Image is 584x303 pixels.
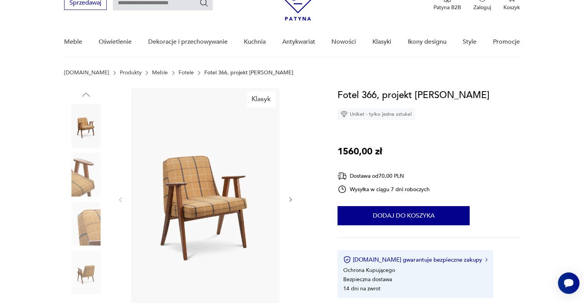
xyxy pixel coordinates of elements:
[64,70,109,76] a: [DOMAIN_NAME]
[282,27,315,57] a: Antykwariat
[473,4,491,11] p: Zaloguj
[343,256,351,264] img: Ikona certyfikatu
[341,111,347,118] img: Ikona diamentu
[152,70,168,76] a: Meble
[337,108,415,120] div: Unikat - tylko jedna sztuka!
[337,185,430,194] div: Wysyłka w ciągu 7 dni roboczych
[244,27,266,57] a: Kuchnia
[148,27,227,57] a: Dekoracje i przechowywanie
[120,70,142,76] a: Produkty
[343,285,381,292] li: 14 dni na zwrot
[64,251,108,294] img: Zdjęcie produktu Fotel 366, projekt Józef Chierowski
[99,27,132,57] a: Oświetlenie
[64,104,108,148] img: Zdjęcie produktu Fotel 366, projekt Józef Chierowski
[407,27,446,57] a: Ikony designu
[503,4,520,11] p: Koszyk
[493,27,520,57] a: Promocje
[433,4,461,11] p: Patyna B2B
[337,206,470,225] button: Dodaj do koszyka
[343,276,392,283] li: Bezpieczna dostawa
[64,202,108,246] img: Zdjęcie produktu Fotel 366, projekt Józef Chierowski
[204,70,293,76] p: Fotel 366, projekt [PERSON_NAME]
[343,256,487,264] button: [DOMAIN_NAME] gwarantuje bezpieczne zakupy
[64,1,107,6] a: Sprzedawaj
[558,272,579,294] iframe: Smartsupp widget button
[64,153,108,197] img: Zdjęcie produktu Fotel 366, projekt Józef Chierowski
[247,91,275,107] div: Klasyk
[331,27,356,57] a: Nowości
[485,258,488,262] img: Ikona strzałki w prawo
[343,267,395,274] li: Ochrona Kupującego
[179,70,194,76] a: Fotele
[372,27,391,57] a: Klasyki
[337,144,382,159] p: 1560,00 zł
[463,27,476,57] a: Style
[337,171,347,181] img: Ikona dostawy
[337,88,490,103] h1: Fotel 366, projekt [PERSON_NAME]
[64,27,82,57] a: Meble
[337,171,430,181] div: Dostawa od 70,00 PLN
